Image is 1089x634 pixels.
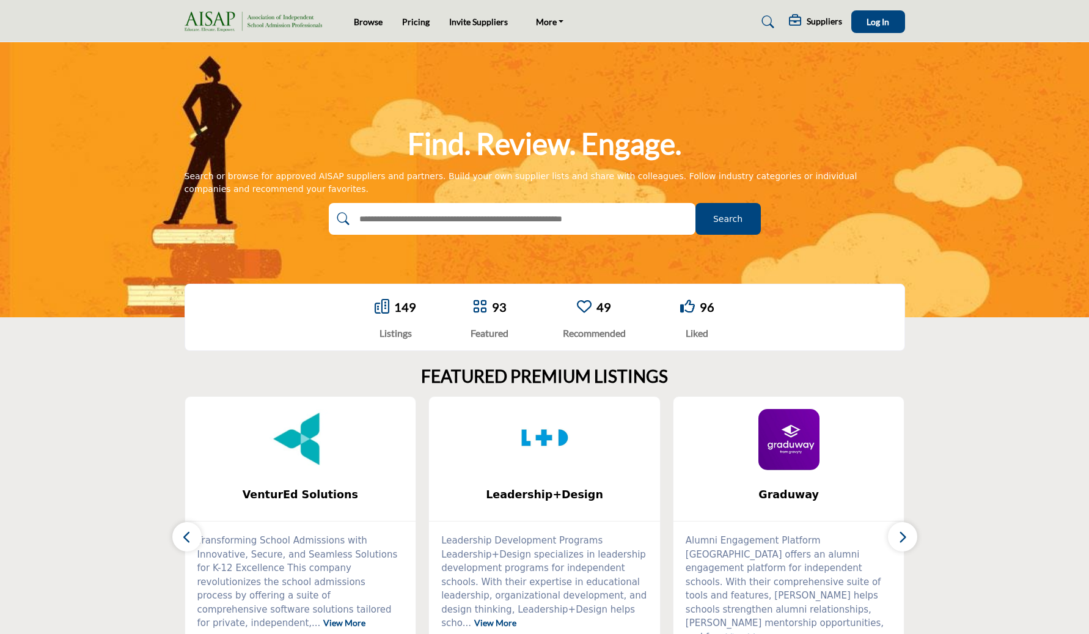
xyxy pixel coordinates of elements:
a: 93 [492,300,507,314]
h5: Suppliers [807,16,842,27]
h1: Find. Review. Engage. [408,125,681,163]
a: VenturEd Solutions [185,479,416,511]
span: Leadership+Design [447,487,642,503]
p: Leadership Development Programs Leadership+Design specializes in leadership development programs ... [441,534,648,630]
b: Graduway [692,479,886,511]
button: Search [695,203,761,235]
a: 96 [700,300,714,314]
a: More [527,13,573,31]
a: Search [750,12,782,32]
a: View More [323,617,365,628]
div: Search or browse for approved AISAP suppliers and partners. Build your own supplier lists and sha... [185,170,905,196]
b: Leadership+Design [447,479,642,511]
a: Browse [354,17,383,27]
a: Leadership+Design [429,479,660,511]
a: Go to Recommended [577,299,592,315]
img: VenturEd Solutions [269,409,331,470]
div: Featured [471,326,508,341]
a: Invite Suppliers [449,17,508,27]
i: Go to Liked [680,299,695,314]
a: 49 [596,300,611,314]
a: Go to Featured [472,299,487,315]
span: ... [312,617,320,628]
span: Graduway [692,487,886,503]
h2: FEATURED PREMIUM LISTINGS [421,366,668,387]
div: Suppliers [789,15,842,29]
a: Graduway [673,479,904,511]
a: View More [474,617,516,628]
p: Transforming School Admissions with Innovative, Secure, and Seamless Solutions for K-12 Excellenc... [197,534,404,630]
span: VenturEd Solutions [204,487,398,503]
img: Leadership+Design [514,409,575,470]
div: Recommended [563,326,626,341]
img: Site Logo [185,12,328,32]
b: VenturEd Solutions [204,479,398,511]
span: Search [713,213,743,226]
button: Log In [851,10,905,33]
div: Listings [375,326,416,341]
span: Log In [867,17,889,27]
a: Pricing [402,17,430,27]
img: Graduway [758,409,820,470]
div: Liked [680,326,714,341]
a: 149 [394,300,416,314]
span: ... [463,617,471,628]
